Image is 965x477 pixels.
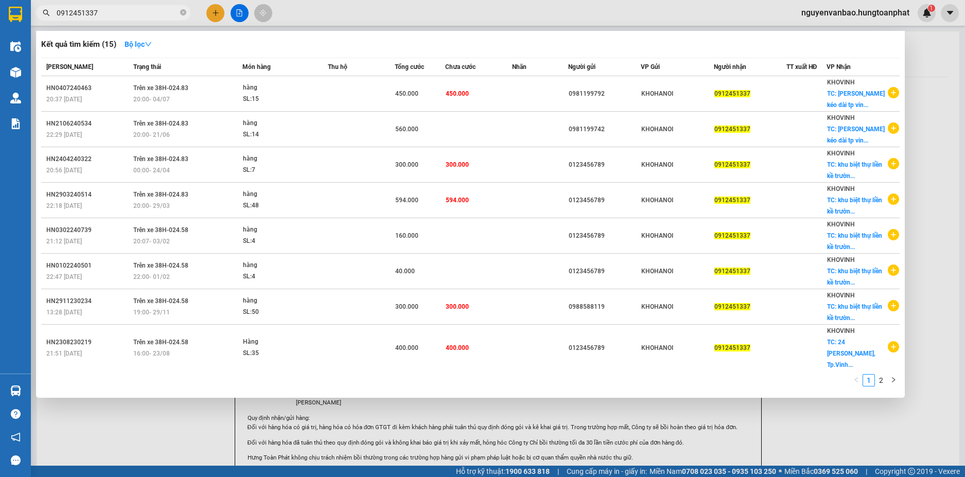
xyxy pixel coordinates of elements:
[133,120,188,127] span: Trên xe 38H-024.83
[641,126,673,133] span: KHOHANOI
[714,344,750,351] span: 0912451337
[446,161,469,168] span: 300.000
[875,374,887,386] li: 2
[641,303,673,310] span: KHOHANOI
[827,126,885,144] span: TC: [PERSON_NAME] kéo dài tp vin...
[446,197,469,204] span: 594.000
[641,161,673,168] span: KHOHANOI
[243,348,320,359] div: SL: 35
[888,87,899,98] span: plus-circle
[641,232,673,239] span: KHOHANOI
[641,197,673,204] span: KHOHANOI
[395,63,424,70] span: Tổng cước
[875,375,887,386] a: 2
[827,339,875,368] span: TC: 24 [PERSON_NAME], Tp.Vinh...
[641,268,673,275] span: KHOHANOI
[46,96,82,103] span: 20:37 [DATE]
[243,260,320,271] div: hàng
[395,126,418,133] span: 560.000
[10,67,21,78] img: warehouse-icon
[446,90,469,97] span: 450.000
[890,377,897,383] span: right
[850,374,863,386] li: Previous Page
[46,189,130,200] div: HN2903240514
[395,197,418,204] span: 594.000
[714,268,750,275] span: 0912451337
[133,96,170,103] span: 20:00 - 04/07
[46,337,130,348] div: HN2308230219
[9,7,22,22] img: logo-vxr
[133,131,170,138] span: 20:00 - 21/06
[641,63,660,70] span: VP Gửi
[395,268,415,275] span: 40.000
[714,63,746,70] span: Người nhận
[888,122,899,134] span: plus-circle
[395,344,418,351] span: 400.000
[863,374,875,386] li: 1
[446,303,469,310] span: 300.000
[569,231,640,241] div: 0123456789
[888,193,899,205] span: plus-circle
[46,154,130,165] div: HN2404240322
[512,63,527,70] span: Nhãn
[133,297,188,305] span: Trên xe 38H-024.58
[569,124,640,135] div: 0981199742
[714,90,750,97] span: 0912451337
[243,200,320,211] div: SL: 48
[887,374,900,386] button: right
[180,8,186,18] span: close-circle
[569,195,640,206] div: 0123456789
[827,221,855,228] span: KHOVINH
[46,83,130,94] div: HN0407240463
[395,232,418,239] span: 160.000
[243,224,320,236] div: hàng
[568,63,595,70] span: Người gửi
[888,264,899,276] span: plus-circle
[11,455,21,465] span: message
[827,256,855,263] span: KHOVINH
[395,161,418,168] span: 300.000
[243,82,320,94] div: hàng
[888,300,899,311] span: plus-circle
[10,93,21,103] img: warehouse-icon
[133,167,170,174] span: 00:00 - 24/04
[46,202,82,209] span: 22:18 [DATE]
[827,303,882,322] span: TC: khu biệt thự liền kề trườn...
[46,238,82,245] span: 21:12 [DATE]
[243,165,320,176] div: SL: 7
[827,150,855,157] span: KHOVINH
[714,197,750,204] span: 0912451337
[243,236,320,247] div: SL: 4
[827,63,851,70] span: VP Nhận
[786,63,817,70] span: TT xuất HĐ
[827,268,882,286] span: TC: khu biệt thự liền kề trườn...
[569,160,640,170] div: 0123456789
[46,167,82,174] span: 20:56 [DATE]
[850,374,863,386] button: left
[243,189,320,200] div: hàng
[46,309,82,316] span: 13:28 [DATE]
[569,302,640,312] div: 0988588119
[243,307,320,318] div: SL: 50
[827,197,882,215] span: TC: khu biệt thự liền kề trườn...
[46,118,130,129] div: HN2106240534
[827,79,855,86] span: KHOVINH
[133,63,161,70] span: Trạng thái
[133,262,188,269] span: Trên xe 38H-024.58
[133,339,188,346] span: Trên xe 38H-024.58
[395,90,418,97] span: 450.000
[133,155,188,163] span: Trên xe 38H-024.83
[10,41,21,52] img: warehouse-icon
[641,90,673,97] span: KHOHANOI
[242,63,271,70] span: Món hàng
[133,191,188,198] span: Trên xe 38H-024.83
[10,385,21,396] img: warehouse-icon
[116,36,160,52] button: Bộ lọcdown
[243,129,320,140] div: SL: 14
[446,344,469,351] span: 400.000
[46,225,130,236] div: HN0302240739
[125,40,152,48] strong: Bộ lọc
[827,232,882,251] span: TC: khu biệt thự liền kề trườn...
[827,90,885,109] span: TC: [PERSON_NAME] kéo dài tp vin...
[395,303,418,310] span: 300.000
